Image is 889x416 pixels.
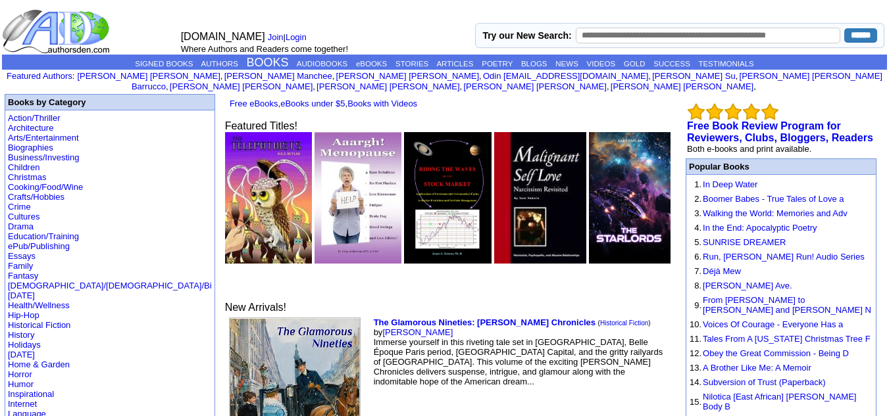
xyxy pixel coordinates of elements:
label: Try our New Search: [482,30,571,41]
a: [PERSON_NAME] [PERSON_NAME] [170,81,313,91]
font: 1. [694,179,701,189]
a: Christmas [8,172,47,182]
font: i [334,73,336,80]
img: shim.gif [690,279,690,279]
a: Health/Wellness [8,300,70,310]
a: NEWS [555,60,578,68]
font: 7. [694,266,701,276]
a: Voices Of Courage - Everyone Has a [703,319,843,329]
img: bigemptystars.png [706,103,723,120]
a: [DATE] [8,350,35,359]
font: i [222,73,224,80]
font: , , [225,99,417,108]
font: 5. [694,237,701,247]
a: Join [268,32,284,42]
a: VIDEOS [587,60,615,68]
a: Education/Training [8,231,79,241]
img: bigemptystars.png [761,103,778,120]
img: 51790.jpg [225,132,312,264]
a: Déjà Mew [703,266,741,276]
a: In Deep Water [703,179,757,189]
font: 6. [694,252,701,262]
font: , , , , , , , , , , [77,71,882,91]
a: Architecture [8,123,53,133]
a: Tales From A [US_STATE] Christmas Tree F [703,334,871,344]
a: Holidays [8,340,41,350]
a: Essays [8,251,36,261]
img: 80524.jpg [589,132,671,264]
img: bigemptystars.png [688,103,705,120]
a: A Brother Like Me: A Memoir [703,363,811,373]
a: Historical Fiction [8,320,70,330]
img: shim.gif [690,332,690,333]
font: i [651,73,652,80]
a: SUCCESS [653,60,690,68]
a: Home & Garden [8,359,70,369]
font: 4. [694,223,701,233]
a: Business/Investing [8,152,79,162]
a: In the End: Apocalyptic Poetry [703,223,817,233]
a: AUDIOBOOKS [297,60,347,68]
a: Inspirational [8,389,54,399]
b: Books by Category [8,97,86,107]
a: AUTHORS [201,60,238,68]
a: SUNRISE DREAMER [703,237,786,247]
font: [DOMAIN_NAME] [181,31,265,42]
img: logo_ad.gif [2,9,113,55]
a: Crafts/Hobbies [8,192,64,202]
a: ePub/Publishing [8,241,70,251]
img: bigemptystars.png [743,103,760,120]
b: Free Book Review Program for Reviewers, Clubs, Bloggers, Readers [687,120,873,143]
a: Login [286,32,307,42]
a: Odin [EMAIL_ADDRESS][DOMAIN_NAME] [483,71,648,81]
font: by Immerse yourself in this riveting tale set in [GEOGRAPHIC_DATA], Belle Époque Paris period, [G... [374,317,663,386]
font: ( ) [598,319,651,327]
a: Featured Authors [7,71,72,81]
a: Riding the Waves of the Stock Market [404,254,492,266]
a: Cultures [8,212,39,221]
a: Action/Thriller [8,113,60,123]
a: The Telepathists [225,254,312,266]
font: i [482,73,483,80]
font: i [462,83,463,91]
a: eBOOKS [356,60,387,68]
font: i [756,83,757,91]
a: Aaargh! Menopause [315,254,401,266]
a: Biographies [8,143,53,152]
img: bigemptystars.png [724,103,742,120]
a: POETRY [482,60,513,68]
font: 8. [694,281,701,290]
a: Run, [PERSON_NAME] Run! Audio Series [703,252,865,262]
a: Drama [8,221,34,231]
img: shim.gif [690,390,690,390]
font: 12. [690,348,701,358]
a: [PERSON_NAME] [PERSON_NAME] [77,71,220,81]
a: From [PERSON_NAME] to [PERSON_NAME] and [PERSON_NAME] N [703,295,871,315]
a: Books with Videos [347,99,417,108]
a: [PERSON_NAME] [PERSON_NAME] [336,71,479,81]
font: Featured Titles! [225,120,297,131]
font: i [738,73,739,80]
a: Crime [8,202,31,212]
a: Walking the World: Memories and Adv [703,208,848,218]
a: Obey the Great Commission - Being D [703,348,849,358]
font: 3. [694,208,701,218]
a: [PERSON_NAME] [PERSON_NAME] [611,81,753,91]
img: 74960.jpg [315,132,401,264]
a: History [8,330,34,340]
img: shim.gif [690,293,690,294]
font: 11. [690,334,701,344]
a: Cooking/Food/Wine [8,182,83,192]
a: eBooks under $5 [280,99,345,108]
img: shim.gif [690,250,690,250]
a: GOLD [624,60,646,68]
a: Malignant Self Love - Narcissism Revisited [494,254,587,266]
a: Children [8,162,39,172]
a: TESTIMONIALS [698,60,753,68]
font: 14. [690,377,701,387]
font: Where Authors and Readers come together! [181,44,348,54]
a: Free eBooks [230,99,278,108]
